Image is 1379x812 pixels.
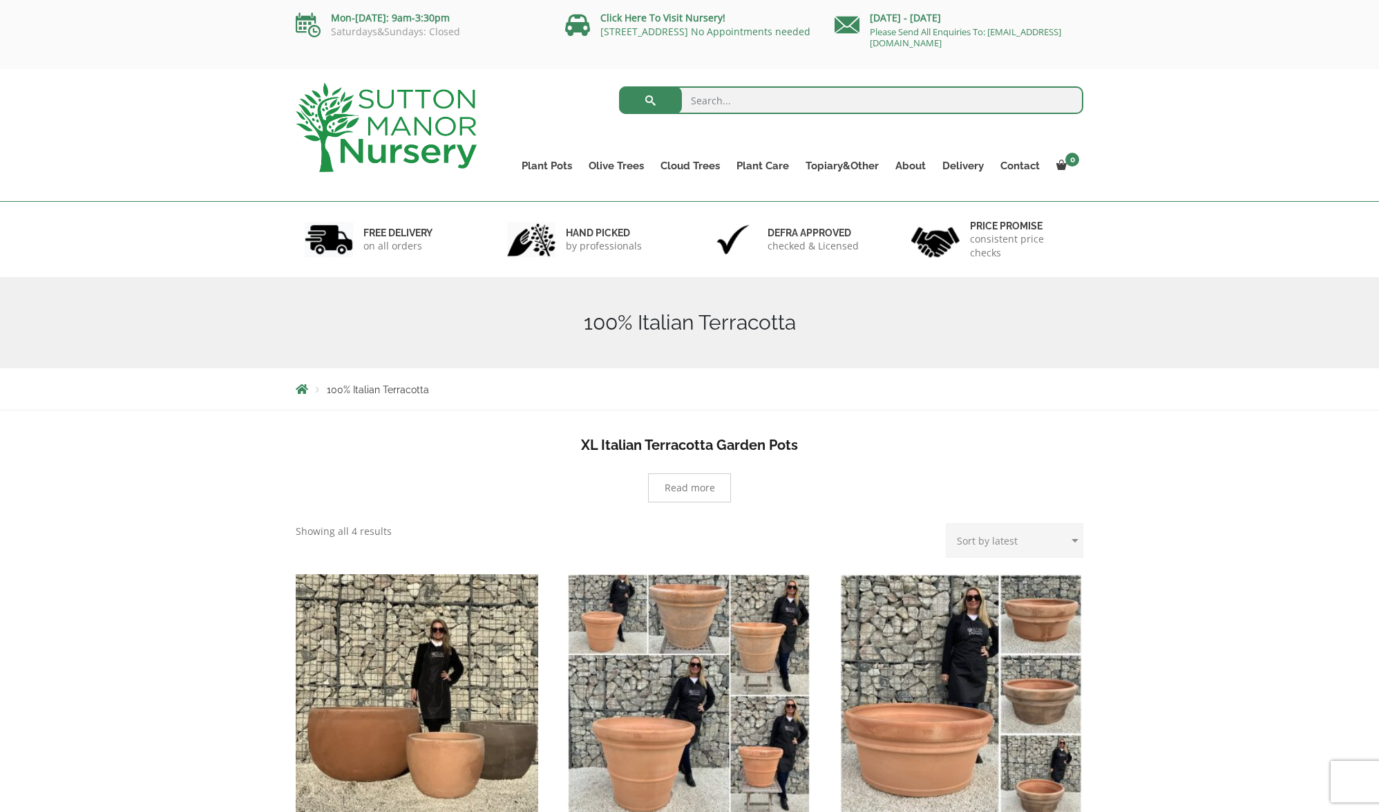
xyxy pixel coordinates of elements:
img: 4.jpg [911,218,960,261]
p: Saturdays&Sundays: Closed [296,26,544,37]
p: by professionals [566,239,642,253]
h6: hand picked [566,227,642,239]
p: checked & Licensed [768,239,859,253]
p: [DATE] - [DATE] [835,10,1083,26]
h6: Price promise [970,220,1075,232]
nav: Breadcrumbs [296,384,1083,395]
img: 3.jpg [709,222,757,257]
a: Olive Trees [580,156,652,176]
img: 2.jpg [507,222,555,257]
h6: Defra approved [768,227,859,239]
select: Shop order [946,523,1083,558]
h6: FREE DELIVERY [363,227,432,239]
a: 0 [1048,156,1083,176]
a: Cloud Trees [652,156,728,176]
b: XL Italian Terracotta Garden Pots [581,437,798,453]
p: on all orders [363,239,432,253]
a: Please Send All Enquiries To: [EMAIL_ADDRESS][DOMAIN_NAME] [870,26,1061,49]
a: Click Here To Visit Nursery! [600,11,725,24]
img: 1.jpg [305,222,353,257]
a: Delivery [934,156,992,176]
span: 100% Italian Terracotta [327,384,429,395]
p: consistent price checks [970,232,1075,260]
img: logo [296,83,477,172]
input: Search... [619,86,1084,114]
a: Plant Pots [513,156,580,176]
span: 0 [1065,153,1079,167]
a: About [887,156,934,176]
p: Showing all 4 results [296,523,392,540]
a: Topiary&Other [797,156,887,176]
span: Read more [665,483,715,493]
a: Contact [992,156,1048,176]
a: Plant Care [728,156,797,176]
a: [STREET_ADDRESS] No Appointments needed [600,25,810,38]
p: Mon-[DATE]: 9am-3:30pm [296,10,544,26]
h1: 100% Italian Terracotta [296,310,1083,335]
